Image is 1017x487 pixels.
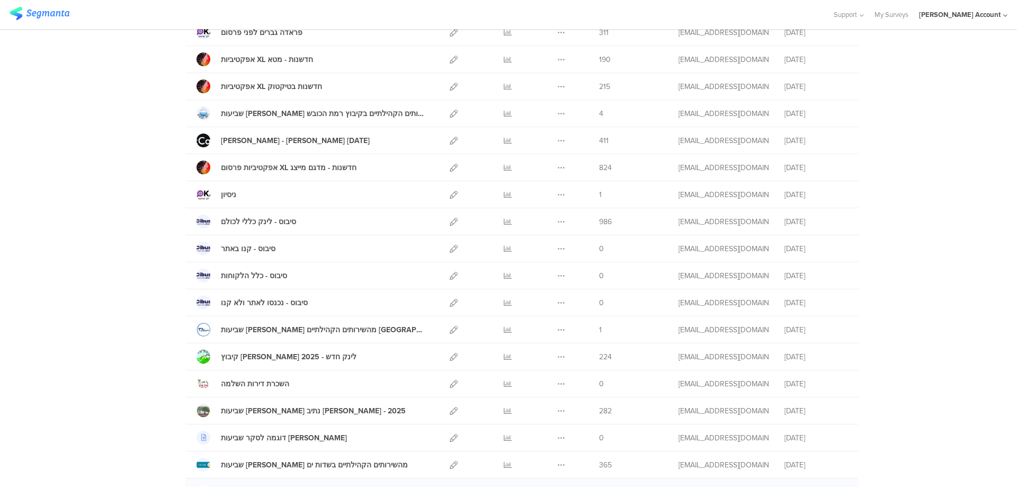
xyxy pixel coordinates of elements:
[679,405,769,417] div: miri@miridikman.co.il
[221,54,313,65] div: אפקטיביות XL חדשנות - מטא
[221,432,347,444] div: דוגמה לסקר שביעות רצון
[197,350,356,364] a: קיבוץ [PERSON_NAME] 2025 - לינק חדש
[784,378,848,389] div: [DATE]
[784,135,848,146] div: [DATE]
[599,405,612,417] span: 282
[221,216,296,227] div: סיבוס - לינק כללי לכולם
[679,243,769,254] div: miri@miridikman.co.il
[221,459,408,471] div: שביעות רצון מהשירותים הקהילתיים בשדות ים
[599,81,610,92] span: 215
[679,351,769,362] div: miri@miridikman.co.il
[679,135,769,146] div: miri@miridikman.co.il
[197,107,426,120] a: שביעות [PERSON_NAME] מהשירותים הקהילתיים בקיבוץ רמת הכובש
[599,27,609,38] span: 311
[784,405,848,417] div: [DATE]
[599,459,612,471] span: 365
[784,297,848,308] div: [DATE]
[197,215,296,228] a: סיבוס - לינק כללי לכולם
[197,188,236,201] a: ניסיון
[197,377,289,391] a: השכרת דירות השלמה
[599,54,611,65] span: 190
[679,216,769,227] div: miri@miridikman.co.il
[221,81,322,92] div: אפקטיביות XL חדשנות בטיקטוק
[197,79,322,93] a: אפקטיביות XL חדשנות בטיקטוק
[197,269,287,282] a: סיבוס - כלל הלקוחות
[784,243,848,254] div: [DATE]
[599,243,604,254] span: 0
[197,431,347,445] a: דוגמה לסקר שביעות [PERSON_NAME]
[221,162,356,173] div: אפקטיביות פרסום XL חדשנות - מדגם מייצג
[784,351,848,362] div: [DATE]
[197,134,370,147] a: [PERSON_NAME] - [PERSON_NAME] [DATE]
[679,81,769,92] div: miri@miridikman.co.il
[599,135,609,146] span: 411
[599,270,604,281] span: 0
[599,297,604,308] span: 0
[679,162,769,173] div: miri@miridikman.co.il
[599,378,604,389] span: 0
[784,108,848,119] div: [DATE]
[599,162,612,173] span: 824
[221,378,289,389] div: השכרת דירות השלמה
[679,108,769,119] div: miri@miridikman.co.il
[784,27,848,38] div: [DATE]
[221,108,426,119] div: שביעות רצון מהשירותים הקהילתיים בקיבוץ רמת הכובש
[197,458,408,472] a: שביעות [PERSON_NAME] מהשירותים הקהילתיים בשדות ים
[599,432,604,444] span: 0
[784,189,848,200] div: [DATE]
[784,54,848,65] div: [DATE]
[784,81,848,92] div: [DATE]
[679,459,769,471] div: miri@miridikman.co.il
[221,135,370,146] div: סקר מקאן - גל 7 ספטמבר 25
[221,351,356,362] div: קיבוץ עינת 2025 - לינק חדש
[221,405,406,417] div: שביעות רצון נתיב הלה - 2025
[599,351,612,362] span: 224
[679,54,769,65] div: miri@miridikman.co.il
[10,7,69,20] img: segmanta logo
[197,296,308,309] a: סיבוס - נכנסו לאתר ולא קנו
[197,25,302,39] a: פראדה גברים לפני פרסום
[599,216,612,227] span: 986
[599,189,602,200] span: 1
[197,52,313,66] a: אפקטיביות XL חדשנות - מטא
[784,270,848,281] div: [DATE]
[221,243,275,254] div: סיבוס - קנו באתר
[679,432,769,444] div: miri@miridikman.co.il
[599,108,603,119] span: 4
[679,378,769,389] div: miri@miridikman.co.il
[679,297,769,308] div: miri@miridikman.co.il
[197,404,406,418] a: שביעות [PERSON_NAME] נתיב [PERSON_NAME] - 2025
[784,432,848,444] div: [DATE]
[197,323,426,337] a: שביעות [PERSON_NAME] מהשירותים הקהילתיים [GEOGRAPHIC_DATA]
[599,324,602,335] span: 1
[221,270,287,281] div: סיבוס - כלל הלקוחות
[679,189,769,200] div: miri@miridikman.co.il
[679,270,769,281] div: miri@miridikman.co.il
[919,10,1001,20] div: [PERSON_NAME] Account
[221,27,302,38] div: פראדה גברים לפני פרסום
[784,324,848,335] div: [DATE]
[679,324,769,335] div: miri@miridikman.co.il
[197,242,275,255] a: סיבוס - קנו באתר
[784,162,848,173] div: [DATE]
[221,189,236,200] div: ניסיון
[197,161,356,174] a: אפקטיביות פרסום XL חדשנות - מדגם מייצג
[784,459,848,471] div: [DATE]
[834,10,857,20] span: Support
[784,216,848,227] div: [DATE]
[221,297,308,308] div: סיבוס - נכנסו לאתר ולא קנו
[679,27,769,38] div: miri@miridikman.co.il
[221,324,426,335] div: שביעות רצון מהשירותים הקהילתיים בשדה בוקר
